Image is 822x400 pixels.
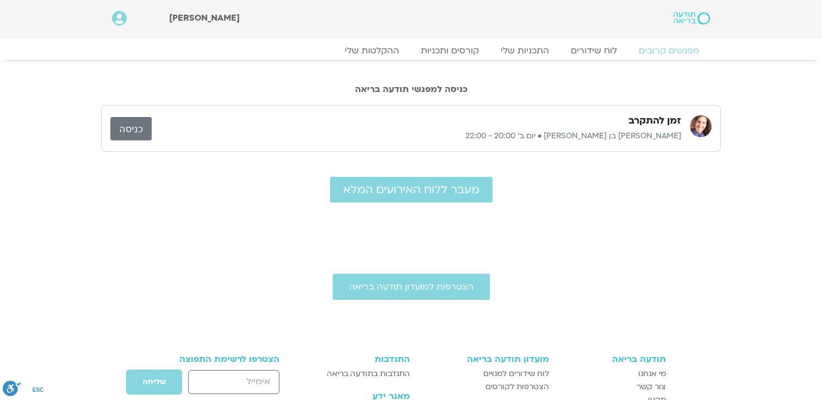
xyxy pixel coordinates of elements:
[349,282,474,292] span: הצטרפות למועדון תודעה בריאה
[638,367,666,380] span: מי אנחנו
[421,380,549,393] a: הצטרפות לקורסים
[327,367,410,380] span: התנדבות בתודעה בריאה
[560,354,667,364] h3: תודעה בריאה
[169,12,240,24] span: [PERSON_NAME]
[152,130,681,143] p: [PERSON_NAME] בן [PERSON_NAME] • יום ב׳ 20:00 - 22:00
[690,115,712,137] img: שאנייה כהן בן חיים
[126,369,183,395] button: שליחה
[560,367,667,380] a: מי אנחנו
[421,367,549,380] a: לוח שידורים למנויים
[156,354,279,364] h3: הצטרפו לרשימת התפוצה
[309,367,410,380] a: התנדבות בתודעה בריאה
[485,380,549,393] span: הצטרפות לקורסים
[330,177,493,202] a: מעבר ללוח האירועים המלא
[101,84,721,94] h2: כניסה למפגשי תודעה בריאה
[421,354,549,364] h3: מועדון תודעה בריאה
[309,354,410,364] h3: התנדבות
[483,367,549,380] span: לוח שידורים למנויים
[110,117,152,140] a: כניסה
[410,45,490,56] a: קורסים ותכניות
[637,380,666,393] span: צור קשר
[142,378,166,386] span: שליחה
[343,183,479,196] span: מעבר ללוח האירועים המלא
[628,114,681,127] h3: זמן להתקרב
[560,380,667,393] a: צור קשר
[334,45,410,56] a: ההקלטות שלי
[333,274,490,300] a: הצטרפות למועדון תודעה בריאה
[490,45,560,56] a: התכניות שלי
[628,45,710,56] a: מפגשים קרובים
[112,45,710,56] nav: Menu
[560,45,628,56] a: לוח שידורים
[188,370,279,393] input: אימייל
